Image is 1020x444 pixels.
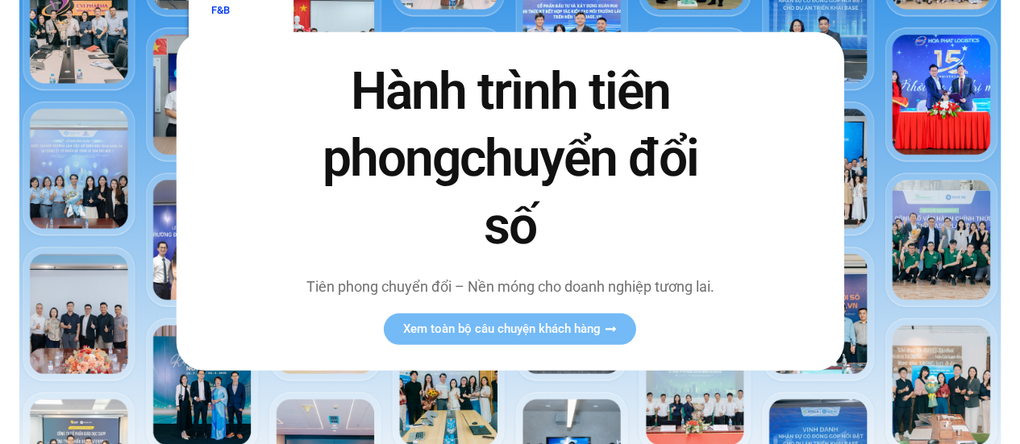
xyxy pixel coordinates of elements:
a: Dược [189,29,294,66]
a: Xem toàn bộ câu chuyện khách hàng [384,313,636,345]
span: chuyển đổi số [459,128,697,255]
p: Tiên phong chuyển đổi – Nền móng cho doanh nghiệp tương lai. [301,276,720,297]
h2: Hành trình tiên phong [301,58,720,259]
span: Xem toàn bộ câu chuyện khách hàng [403,323,601,335]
